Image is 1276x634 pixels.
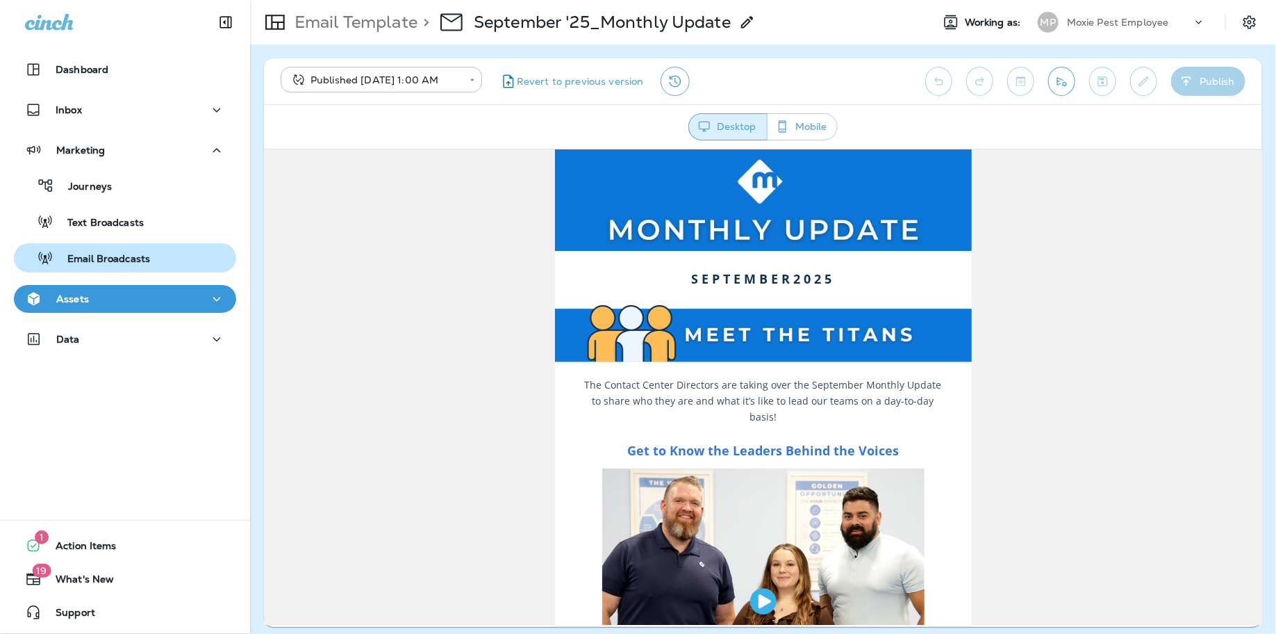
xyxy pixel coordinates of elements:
strong: Get to Know the Leaders Behind the Voices [363,293,635,309]
p: Text Broadcasts [53,217,144,230]
button: 1Action Items [14,532,236,560]
span: Working as: [965,17,1024,29]
button: Mobile [767,113,838,140]
img: Sept._with-button-CC-Directors.jpg [338,319,661,526]
span: 19 [32,564,51,578]
button: Support [14,599,236,626]
button: Inbox [14,96,236,124]
p: Assets [56,293,89,304]
p: Moxie Pest Employee [1067,17,1169,28]
div: MP [1038,12,1059,33]
button: 19What's New [14,565,236,593]
span: Support [42,607,95,624]
button: Desktop [688,113,768,140]
p: Dashboard [56,64,108,75]
p: The Contact Center Directors are taking over the September Monthly Update to share who they are a... [319,227,680,275]
p: Email Template [289,12,417,33]
button: Email Broadcasts [14,243,236,273]
button: Revert to previous version [493,67,649,96]
button: Send test email [1048,67,1075,96]
p: Email Broadcasts [53,253,150,266]
span: Revert to previous version [517,75,644,88]
span: Action Items [42,540,117,557]
button: Text Broadcasts [14,207,236,236]
p: Journeys [54,181,112,194]
span: 1 [35,530,49,544]
p: Inbox [56,104,82,115]
span: What's New [42,574,114,590]
button: Settings [1237,10,1262,35]
img: meet-the-titans.png [291,140,708,224]
button: View Changelog [661,67,690,96]
p: Data [56,334,80,345]
button: Journeys [14,171,236,200]
button: Dashboard [14,56,236,83]
p: September '25_Monthly Update [474,12,731,33]
p: > [417,12,429,33]
span: SEPTEMBER [427,121,529,138]
button: Collapse Sidebar [206,8,245,36]
span: 2025 [529,121,571,138]
button: Assets [14,285,236,313]
button: Data [14,325,236,353]
button: Marketing [14,136,236,164]
div: Published [DATE] 1:00 AM [290,73,460,87]
p: Marketing [56,145,105,156]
